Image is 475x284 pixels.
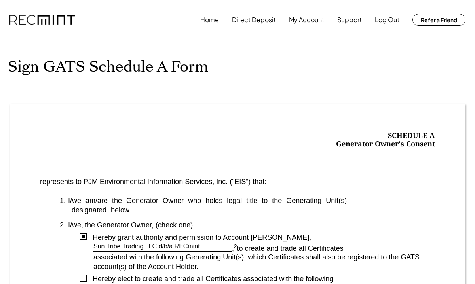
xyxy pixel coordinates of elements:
div: 2. [60,221,66,230]
img: recmint-logotype%403x.png [9,15,75,25]
button: My Account [289,12,324,28]
div: I/we am/are the Generator Owner who holds legal title to the Generating Unit(s) [68,196,435,205]
div: represents to PJM Environmental Information Services, Inc. (“EIS”) that: [40,177,266,186]
h1: Sign GATS Schedule A Form [8,58,467,76]
div: to create and trade all Certificates [237,244,435,253]
div: Hereby grant authority and permission to Account [PERSON_NAME], [87,233,435,242]
div: designated below. [60,206,435,215]
button: Log Out [375,12,399,28]
div: 1. [60,196,66,205]
button: Home [200,12,219,28]
img: yH5BAEAAAAALAAAAAABAAEAAAIBRAA7 [40,124,129,156]
div: , [232,244,237,253]
div: SCHEDULE A Generator Owner's Consent [336,131,435,149]
button: Support [337,12,362,28]
div: Sun Tribe Trading LLC d/b/a RECmint [93,242,200,251]
div: I/we, the Generator Owner, (check one) [68,221,435,230]
div: associated with the following Generating Unit(s), which Certificates shall also be registered to ... [93,253,435,271]
div: Hereby elect to create and trade all Certificates associated with the following [87,275,435,284]
sup: 2 [234,243,237,249]
button: Refer a Friend [412,14,465,26]
button: Direct Deposit [232,12,276,28]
